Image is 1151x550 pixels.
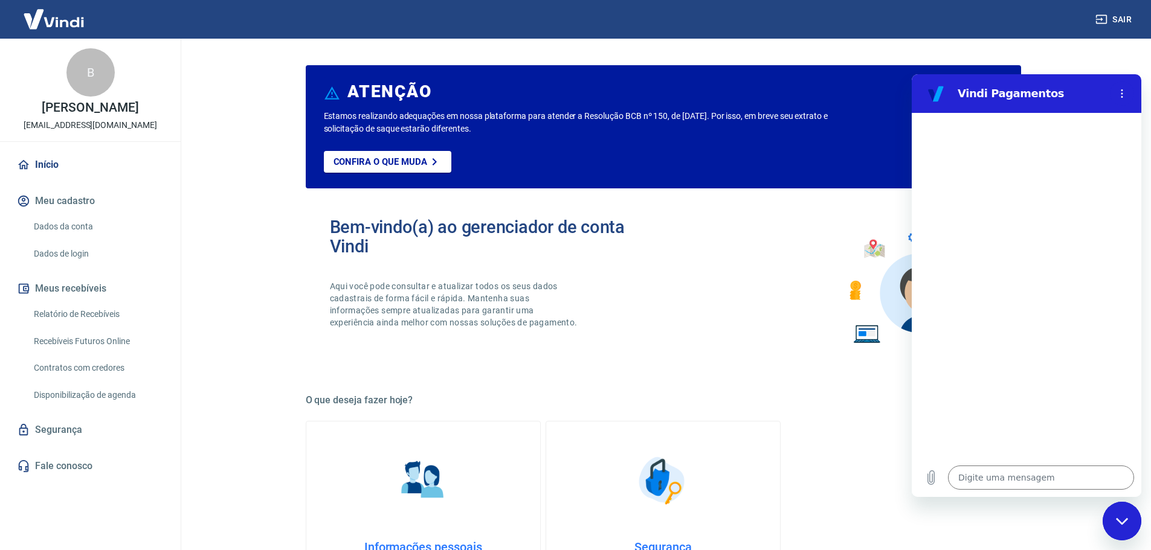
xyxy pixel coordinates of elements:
[912,74,1141,497] iframe: Janela de mensagens
[1103,502,1141,540] iframe: Botão para abrir a janela de mensagens, conversa em andamento
[633,450,693,511] img: Segurança
[839,217,997,351] img: Imagem de um avatar masculino com diversos icones exemplificando as funcionalidades do gerenciado...
[15,417,166,443] a: Segurança
[29,383,166,408] a: Disponibilização de agenda
[306,394,1021,406] h5: O que deseja fazer hoje?
[29,241,166,266] a: Dados de login
[334,156,427,167] p: Confira o que muda
[330,280,580,328] p: Aqui você pode consultar e atualizar todos os seus dados cadastrais de forma fácil e rápida. Mant...
[15,275,166,302] button: Meus recebíveis
[15,453,166,479] a: Fale conosco
[29,214,166,239] a: Dados da conta
[29,329,166,354] a: Recebíveis Futuros Online
[1093,8,1136,31] button: Sair
[15,1,93,37] img: Vindi
[324,151,451,173] a: Confira o que muda
[29,356,166,380] a: Contratos com credores
[24,119,157,132] p: [EMAIL_ADDRESS][DOMAIN_NAME]
[330,217,663,256] h2: Bem-vindo(a) ao gerenciador de conta Vindi
[15,188,166,214] button: Meu cadastro
[393,450,453,511] img: Informações pessoais
[66,48,115,97] div: B
[347,86,431,98] h6: ATENÇÃO
[29,302,166,327] a: Relatório de Recebíveis
[324,110,867,135] p: Estamos realizando adequações em nossa plataforma para atender a Resolução BCB nº 150, de [DATE]....
[42,101,138,114] p: [PERSON_NAME]
[15,152,166,178] a: Início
